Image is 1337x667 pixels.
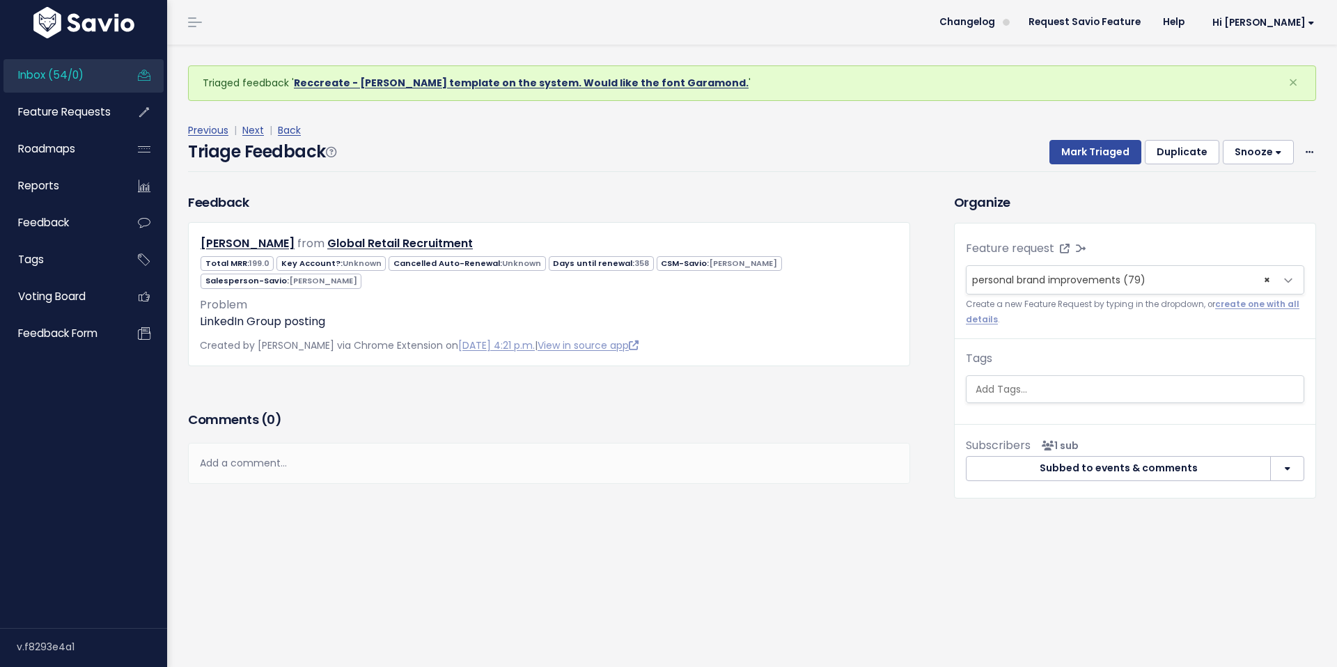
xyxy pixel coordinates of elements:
a: Feature Requests [3,96,116,128]
a: View in source app [538,338,639,352]
span: Changelog [939,17,995,27]
span: Unknown [502,258,541,269]
span: Subscribers [966,437,1031,453]
a: Feedback form [3,317,116,350]
span: Roadmaps [18,141,75,156]
span: Days until renewal: [549,256,654,271]
button: Duplicate [1145,140,1219,165]
div: Triaged feedback ' ' [188,65,1316,101]
span: 0 [267,411,275,428]
button: Close [1274,66,1312,100]
span: | [267,123,275,137]
span: × [1288,71,1298,94]
span: Created by [PERSON_NAME] via Chrome Extension on | [200,338,639,352]
span: Hi [PERSON_NAME] [1212,17,1315,28]
span: | [231,123,240,137]
span: Feature Requests [18,104,111,119]
a: [PERSON_NAME] [201,235,295,251]
h3: Organize [954,193,1316,212]
a: [DATE] 4:21 p.m. [458,338,535,352]
a: Help [1152,12,1196,33]
img: logo-white.9d6f32f41409.svg [30,7,138,38]
h3: Comments ( ) [188,410,910,430]
a: Roadmaps [3,133,116,165]
a: Hi [PERSON_NAME] [1196,12,1326,33]
span: 199.0 [249,258,269,269]
a: create one with all details [966,299,1299,324]
label: Tags [966,350,992,367]
span: Problem [200,297,247,313]
span: [PERSON_NAME] [289,275,357,286]
a: Inbox (54/0) [3,59,116,91]
a: Tags [3,244,116,276]
input: Add Tags... [970,382,1304,397]
a: Back [278,123,301,137]
p: LinkedIn Group posting [200,313,898,330]
span: Unknown [343,258,382,269]
div: Add a comment... [188,443,910,484]
button: Snooze [1223,140,1294,165]
div: v.f8293e4a1 [17,629,167,665]
button: Subbed to events & comments [966,456,1271,481]
a: Request Savio Feature [1017,12,1152,33]
span: × [1264,266,1270,294]
h3: Feedback [188,193,249,212]
span: Key Account?: [276,256,386,271]
small: Create a new Feature Request by typing in the dropdown, or . [966,297,1304,327]
a: Feedback [3,207,116,239]
span: Cancelled Auto-Renewal: [389,256,545,271]
button: Mark Triaged [1049,140,1141,165]
a: Previous [188,123,228,137]
span: from [297,235,325,251]
a: Next [242,123,264,137]
span: Reports [18,178,59,193]
a: Reports [3,170,116,202]
a: Reccreate - [PERSON_NAME] template on the system. Would like the font Garamond. [294,76,749,90]
a: Global Retail Recruitment [327,235,473,251]
span: [PERSON_NAME] [709,258,777,269]
span: Salesperson-Savio: [201,274,361,288]
span: personal brand improvements (79) [972,273,1146,287]
span: 358 [634,258,649,269]
span: CSM-Savio: [657,256,782,271]
label: Feature request [966,240,1054,257]
h4: Triage Feedback [188,139,336,164]
span: Inbox (54/0) [18,68,84,82]
span: <p><strong>Subscribers</strong><br><br> - Lisa Woods<br> </p> [1036,439,1079,453]
span: Tags [18,252,44,267]
span: Feedback form [18,326,97,340]
a: Voting Board [3,281,116,313]
span: Feedback [18,215,69,230]
span: Voting Board [18,289,86,304]
span: Total MRR: [201,256,274,271]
